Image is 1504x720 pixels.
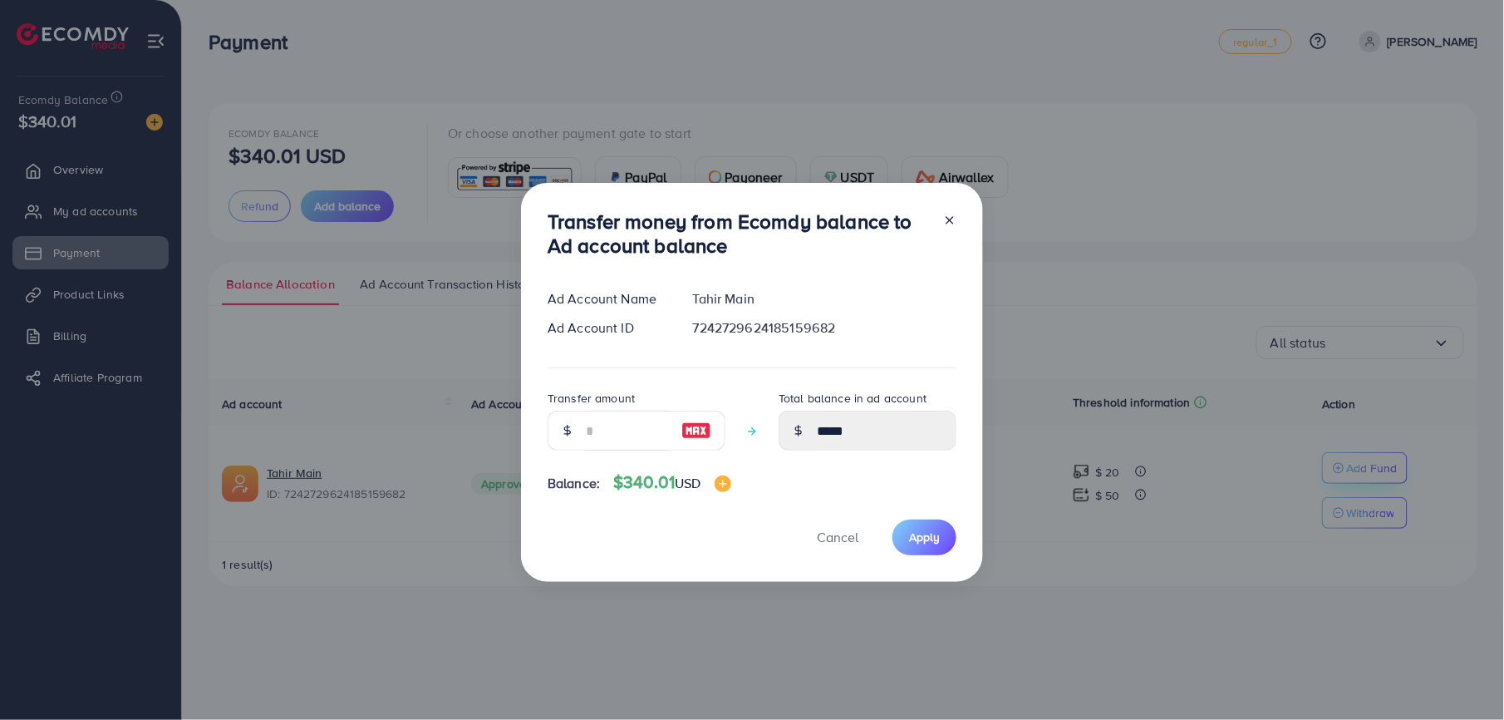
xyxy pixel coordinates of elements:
div: Tahir Main [680,289,970,308]
div: 7242729624185159682 [680,318,970,338]
button: Apply [892,520,956,555]
div: Ad Account ID [534,318,680,338]
span: USD [675,474,700,492]
span: Apply [909,529,940,545]
label: Transfer amount [548,390,635,407]
label: Total balance in ad account [779,390,926,407]
div: Ad Account Name [534,289,680,308]
span: Cancel [817,528,858,546]
img: image [715,476,731,492]
img: image [681,421,711,441]
button: Cancel [796,520,879,555]
h4: $340.01 [613,472,731,493]
span: Balance: [548,474,600,493]
h3: Transfer money from Ecomdy balance to Ad account balance [548,210,930,258]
